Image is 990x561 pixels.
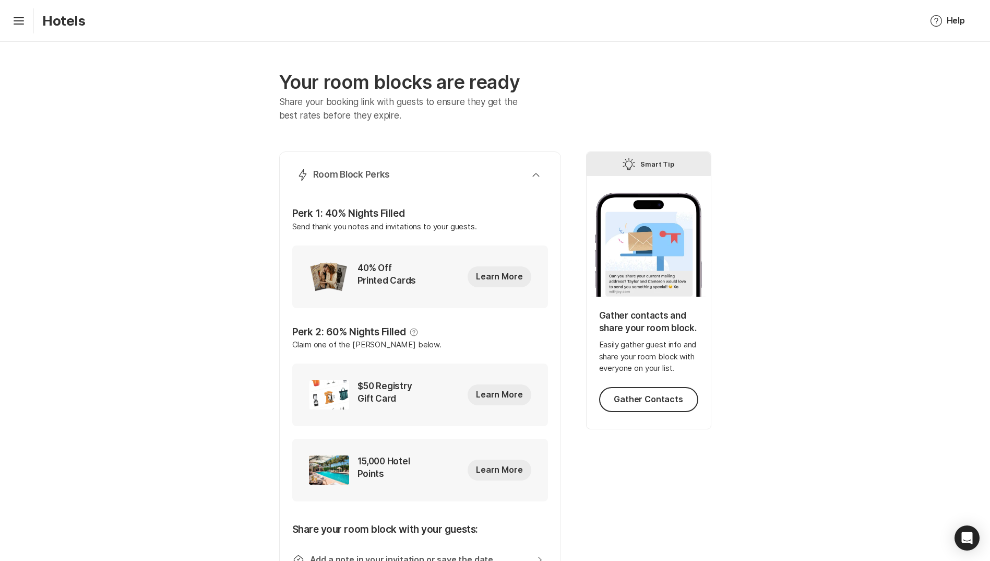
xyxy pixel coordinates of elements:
[599,339,698,375] p: Easily gather guest info and share your room block with everyone on your list.
[917,8,977,33] button: Help
[42,13,86,29] p: Hotels
[279,96,533,122] p: Share your booking link with guests to ensure they get the best rates before they expire.
[292,206,548,221] p: Perk 1: 40% Nights Filled
[292,165,548,185] button: Room Block Perks
[292,325,406,340] p: Perk 2: 60% Nights Filled
[292,522,548,545] p: Share your room block with your guests:
[309,262,349,291] img: incentive
[599,310,698,335] p: Gather contacts and share your room block.
[468,266,531,287] button: Learn More
[599,387,698,412] button: Gather Contacts
[279,71,561,93] p: Your room blocks are ready
[357,262,419,291] p: 40% Off Printed Cards
[292,339,548,364] p: Claim one of the [PERSON_NAME] below.
[309,380,349,410] img: incentive
[468,460,531,481] button: Learn More
[955,525,980,551] div: Open Intercom Messenger
[357,455,413,485] p: 15,000 Hotel Points
[292,221,548,246] p: Send thank you notes and invitations to your guests.
[468,384,531,405] button: Learn More
[357,380,419,410] p: $50 Registry Gift Card
[309,455,349,485] img: incentive
[640,158,675,170] p: Smart Tip
[313,169,390,181] p: Room Block Perks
